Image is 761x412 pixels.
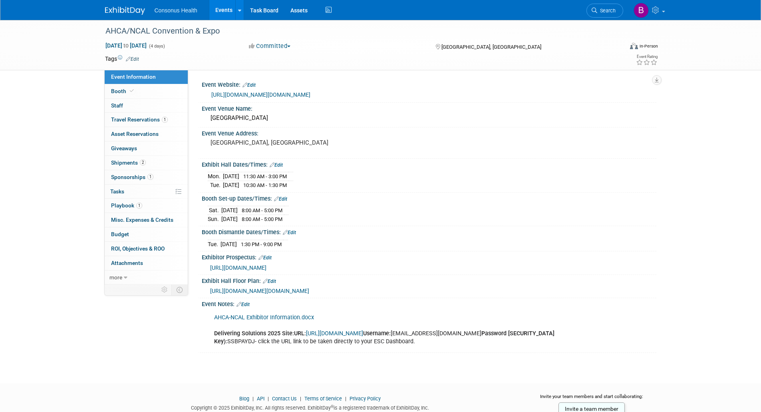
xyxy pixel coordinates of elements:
sup: ® [331,404,334,409]
a: Budget [105,227,188,241]
span: Travel Reservations [111,116,168,123]
a: AHCA-NCAL Exhibitor Information.docx [214,314,314,321]
b: URL: [294,330,306,337]
div: [GEOGRAPHIC_DATA] [208,112,650,124]
td: Sat. [208,206,221,215]
a: [URL][DOMAIN_NAME][DOMAIN_NAME] [211,92,310,98]
a: Edit [270,162,283,168]
span: Playbook [111,202,142,209]
div: Event Website: [202,79,656,89]
a: Asset Reservations [105,127,188,141]
td: Personalize Event Tab Strip [158,285,172,295]
span: Budget [111,231,129,237]
td: Tue. [208,240,221,248]
span: Search [597,8,616,14]
img: ExhibitDay [105,7,145,15]
a: Privacy Policy [350,396,381,402]
span: Asset Reservations [111,131,159,137]
pre: [GEOGRAPHIC_DATA], [GEOGRAPHIC_DATA] [211,139,382,146]
a: Contact Us [272,396,297,402]
span: Staff [111,102,123,109]
div: Exhibitor Prospectus: [202,251,656,262]
span: (4 days) [148,44,165,49]
div: Booth Dismantle Dates/Times: [202,226,656,237]
span: | [298,396,303,402]
td: [DATE] [221,240,237,248]
a: Edit [283,230,296,235]
button: Committed [246,42,294,50]
a: Attachments [105,256,188,270]
span: Sponsorships [111,174,153,180]
div: Invite your team members and start collaborating: [527,393,656,405]
td: Toggle Event Tabs [171,285,188,295]
a: ROI, Objectives & ROO [105,242,188,256]
span: 8:00 AM - 5:00 PM [242,216,282,222]
a: Edit [274,196,287,202]
div: AHCA/NCAL Convention & Expo [103,24,611,38]
span: Booth [111,88,135,94]
a: Terms of Service [304,396,342,402]
span: Tasks [110,188,124,195]
div: Booth Set-up Dates/Times: [202,193,656,203]
td: [DATE] [223,181,239,189]
div: Event Venue Address: [202,127,656,137]
a: Event Information [105,70,188,84]
span: Consonus Health [155,7,197,14]
div: Event Rating [636,55,658,59]
a: [URL][DOMAIN_NAME] [210,265,266,271]
span: Attachments [111,260,143,266]
td: Tags [105,55,139,63]
a: Edit [263,279,276,284]
a: more [105,271,188,285]
span: 11:30 AM - 3:00 PM [243,173,287,179]
span: Misc. Expenses & Credits [111,217,173,223]
div: Exhibit Hall Floor Plan: [202,275,656,285]
span: 1:30 PM - 9:00 PM [241,241,282,247]
span: [GEOGRAPHIC_DATA], [GEOGRAPHIC_DATA] [441,44,541,50]
img: Bridget Crane [634,3,649,18]
a: API [257,396,264,402]
a: Blog [239,396,249,402]
div: Event Venue Name: [202,103,656,113]
div: In-Person [639,43,658,49]
a: Travel Reservations1 [105,113,188,127]
a: [URL][DOMAIN_NAME] [306,330,363,337]
td: [DATE] [223,172,239,181]
div: Event Notes: [202,298,656,309]
div: [EMAIL_ADDRESS][DOMAIN_NAME] SSBPAYDJ- click the URL link to be taken directly to your ESC Dashbo... [209,310,568,350]
span: 8:00 AM - 5:00 PM [242,207,282,213]
span: 1 [136,203,142,209]
span: | [250,396,256,402]
td: [DATE] [221,206,238,215]
a: Edit [258,255,272,261]
td: Tue. [208,181,223,189]
img: Format-Inperson.png [630,43,638,49]
a: Edit [236,302,250,307]
span: 10:30 AM - 1:30 PM [243,182,287,188]
a: Booth [105,84,188,98]
a: Shipments2 [105,156,188,170]
span: more [109,274,122,281]
a: Edit [242,82,256,88]
a: Misc. Expenses & Credits [105,213,188,227]
a: Giveaways [105,141,188,155]
span: | [266,396,271,402]
b: Username: [363,330,391,337]
a: [URL][DOMAIN_NAME][DOMAIN_NAME] [210,288,309,294]
span: ROI, Objectives & ROO [111,245,165,252]
div: Copyright © 2025 ExhibitDay, Inc. All rights reserved. ExhibitDay is a registered trademark of Ex... [105,402,516,412]
a: Search [586,4,623,18]
a: Playbook1 [105,199,188,213]
span: | [343,396,348,402]
span: to [122,42,130,49]
span: [DATE] [DATE] [105,42,147,49]
span: 1 [147,174,153,180]
div: Event Format [576,42,658,54]
span: 2 [140,159,146,165]
td: Mon. [208,172,223,181]
a: Staff [105,99,188,113]
a: Tasks [105,185,188,199]
a: Edit [126,56,139,62]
